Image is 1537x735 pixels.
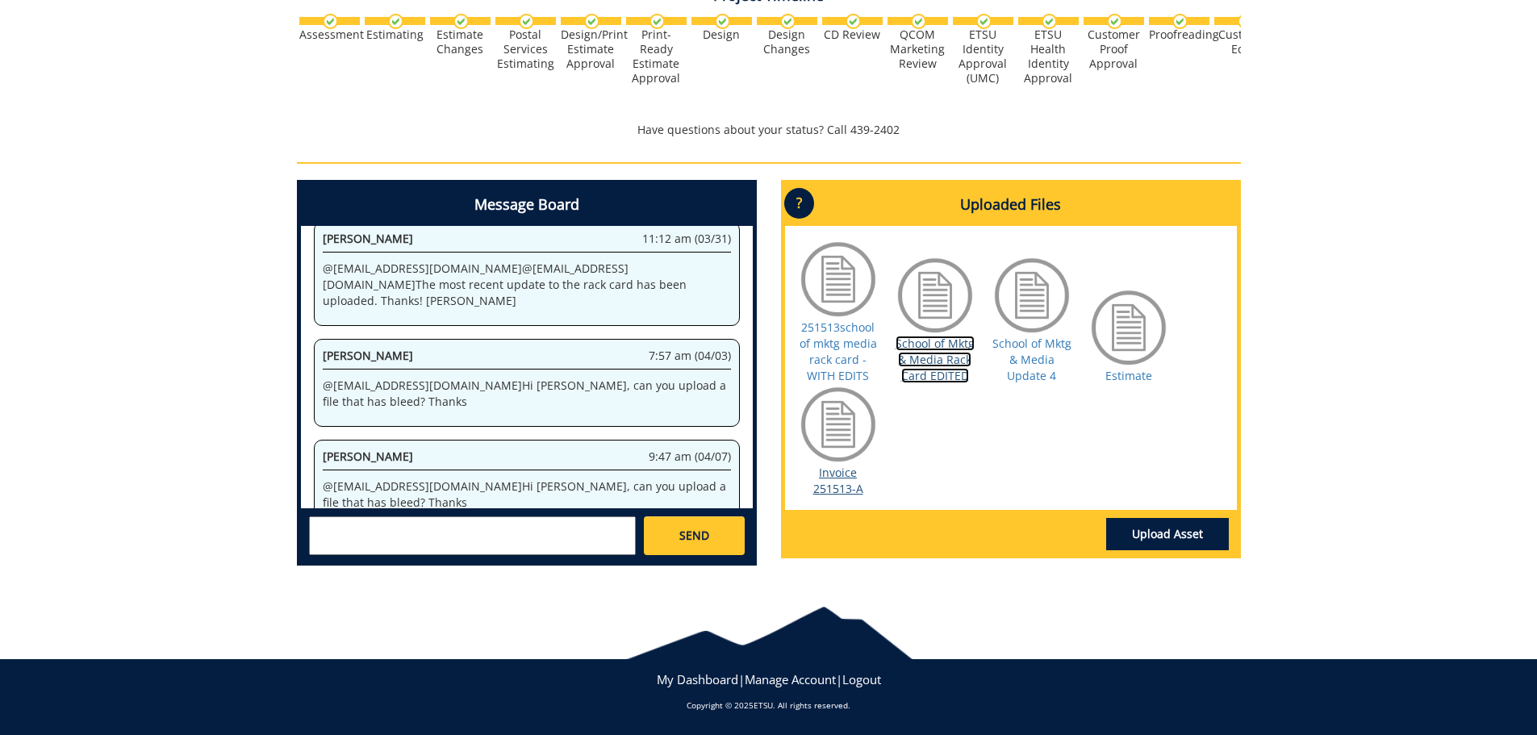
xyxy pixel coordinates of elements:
img: checkmark [715,14,730,29]
div: Estimate Changes [430,27,491,56]
a: Manage Account [745,671,836,687]
img: checkmark [649,14,665,29]
a: Logout [842,671,881,687]
img: checkmark [453,14,469,29]
div: Proofreading [1149,27,1209,42]
textarea: messageToSend [309,516,636,555]
a: School of Mktg & Media Update 4 [992,336,1071,383]
p: @ [EMAIL_ADDRESS][DOMAIN_NAME] Hi [PERSON_NAME], can you upload a file that has bleed? Thanks [323,378,731,410]
div: Assessment [299,27,360,42]
a: SEND [644,516,744,555]
div: ETSU Health Identity Approval [1018,27,1079,86]
img: checkmark [323,14,338,29]
a: Estimate [1105,368,1152,383]
p: ? [784,188,814,219]
img: checkmark [1042,14,1057,29]
a: My Dashboard [657,671,738,687]
h4: Message Board [301,184,753,226]
img: checkmark [1172,14,1188,29]
a: 251513school of mktg media rack card -WITH EDITS [800,319,877,383]
div: Customer Proof Approval [1084,27,1144,71]
span: [PERSON_NAME] [323,449,413,464]
span: SEND [679,528,709,544]
img: checkmark [780,14,796,29]
img: checkmark [976,14,992,29]
img: checkmark [584,14,599,29]
div: Print-Ready Estimate Approval [626,27,687,86]
img: checkmark [388,14,403,29]
a: ETSU [754,700,773,711]
img: checkmark [1238,14,1253,29]
div: ETSU Identity Approval (UMC) [953,27,1013,86]
div: Estimating [365,27,425,42]
img: checkmark [519,14,534,29]
p: @ [EMAIL_ADDRESS][DOMAIN_NAME] Hi [PERSON_NAME], can you upload a file that has bleed? Thanks [323,478,731,511]
p: @ [EMAIL_ADDRESS][DOMAIN_NAME] @ [EMAIL_ADDRESS][DOMAIN_NAME] The most recent update to the rack ... [323,261,731,309]
a: Invoice 251513-A [813,465,863,496]
div: CD Review [822,27,883,42]
div: QCOM Marketing Review [888,27,948,71]
h4: Uploaded Files [785,184,1237,226]
div: Design [691,27,752,42]
span: [PERSON_NAME] [323,348,413,363]
img: checkmark [846,14,861,29]
img: checkmark [1107,14,1122,29]
span: 11:12 am (03/31) [642,231,731,247]
span: 7:57 am (04/03) [649,348,731,364]
p: Have questions about your status? Call 439-2402 [297,122,1241,138]
div: Design Changes [757,27,817,56]
div: Postal Services Estimating [495,27,556,71]
a: School of Mktg & Media Rack Card EDITED [896,336,975,383]
div: Design/Print Estimate Approval [561,27,621,71]
a: Upload Asset [1106,518,1229,550]
span: [PERSON_NAME] [323,231,413,246]
img: checkmark [911,14,926,29]
div: Customer Edits [1214,27,1275,56]
span: 9:47 am (04/07) [649,449,731,465]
